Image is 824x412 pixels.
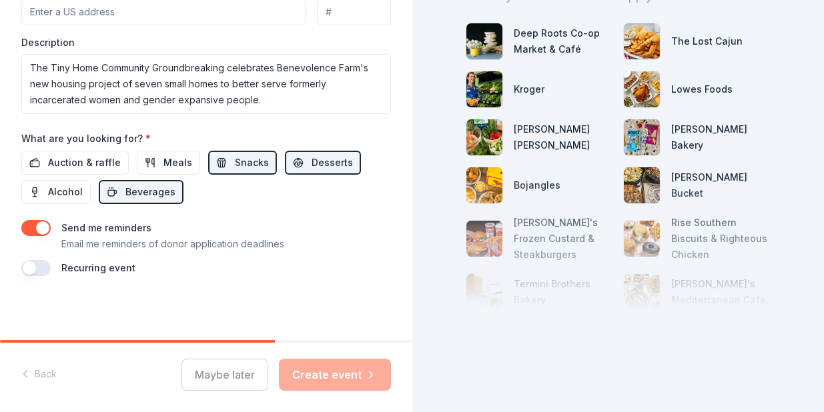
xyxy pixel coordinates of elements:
[466,119,502,155] img: photo for Harris Teeter
[624,23,660,59] img: photo for The Lost Cajun
[624,167,660,203] img: photo for Rusty Bucket
[514,25,613,57] div: Deep Roots Co-op Market & Café
[514,121,613,153] div: [PERSON_NAME] [PERSON_NAME]
[99,180,183,204] button: Beverages
[48,184,83,200] span: Alcohol
[163,155,192,171] span: Meals
[21,180,91,204] button: Alcohol
[48,155,121,171] span: Auction & raffle
[285,151,361,175] button: Desserts
[61,222,151,233] label: Send me reminders
[624,71,660,107] img: photo for Lowes Foods
[21,132,151,145] label: What are you looking for?
[61,262,135,273] label: Recurring event
[671,169,771,201] div: [PERSON_NAME] Bucket
[208,151,277,175] button: Snacks
[624,119,660,155] img: photo for Bobo's Bakery
[671,121,771,153] div: [PERSON_NAME] Bakery
[671,33,743,49] div: The Lost Cajun
[21,54,391,114] textarea: The Tiny Home Community Groundbreaking celebrates Benevolence Farm's new housing project of seven...
[466,71,502,107] img: photo for Kroger
[466,167,502,203] img: photo for Bojangles
[514,81,544,97] div: Kroger
[125,184,175,200] span: Beverages
[137,151,200,175] button: Meals
[61,236,284,252] p: Email me reminders of donor application deadlines
[21,36,75,49] label: Description
[671,81,733,97] div: Lowes Foods
[235,155,269,171] span: Snacks
[312,155,353,171] span: Desserts
[466,23,502,59] img: photo for Deep Roots Co-op Market & Café
[21,151,129,175] button: Auction & raffle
